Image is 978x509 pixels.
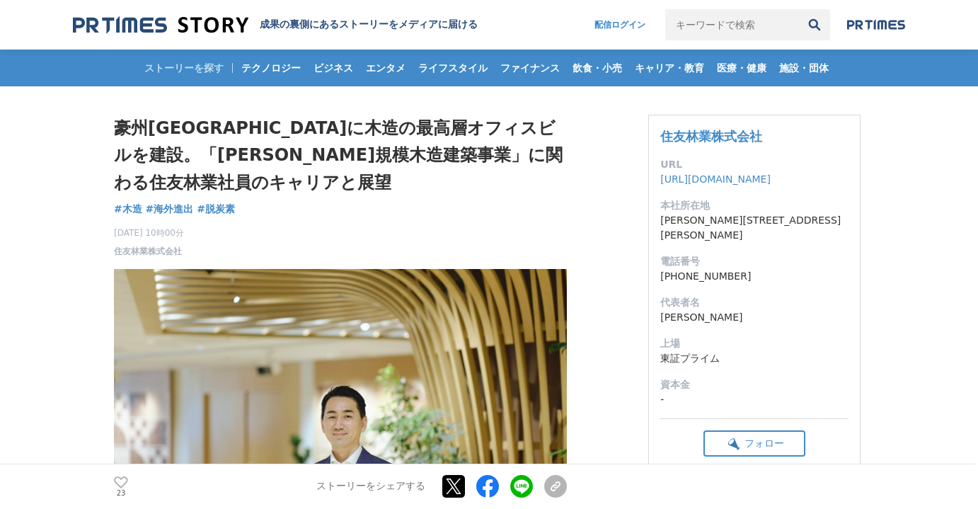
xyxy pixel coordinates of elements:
dd: [PERSON_NAME] [660,310,848,325]
a: #木造 [114,202,142,217]
a: 飲食・小売 [567,50,628,86]
a: 住友林業株式会社 [660,129,762,144]
span: [DATE] 10時00分 [114,227,184,239]
a: ビジネス [308,50,359,86]
dt: URL [660,157,848,172]
dd: [PHONE_NUMBER] [660,269,848,284]
h1: 豪州[GEOGRAPHIC_DATA]に木造の最高層オフィスビルを建設。「[PERSON_NAME]規模木造建築事業」に関わる住友林業社員のキャリアと展望 [114,115,567,196]
button: フォロー [703,430,805,457]
span: #脱炭素 [197,202,235,215]
a: [URL][DOMAIN_NAME] [660,173,771,185]
p: 23 [114,490,128,497]
a: 施設・団体 [773,50,834,86]
span: ライフスタイル [413,62,493,74]
a: 住友林業株式会社 [114,245,182,258]
dd: 東証プライム [660,351,848,366]
input: キーワードで検索 [665,9,799,40]
dd: [PERSON_NAME][STREET_ADDRESS][PERSON_NAME] [660,213,848,243]
a: キャリア・教育 [629,50,710,86]
a: 医療・健康 [711,50,772,86]
span: 医療・健康 [711,62,772,74]
dt: 電話番号 [660,254,848,269]
button: 検索 [799,9,830,40]
span: #木造 [114,202,142,215]
img: prtimes [847,19,905,30]
span: 施設・団体 [773,62,834,74]
a: テクノロジー [236,50,306,86]
span: テクノロジー [236,62,306,74]
p: ストーリーをシェアする [316,481,425,493]
a: 成果の裏側にあるストーリーをメディアに届ける 成果の裏側にあるストーリーをメディアに届ける [73,16,478,35]
a: 配信ログイン [580,9,660,40]
dt: 資本金 [660,377,848,392]
span: キャリア・教育 [629,62,710,74]
dt: 上場 [660,336,848,351]
span: 飲食・小売 [567,62,628,74]
a: #脱炭素 [197,202,235,217]
a: エンタメ [360,50,411,86]
dt: 代表者名 [660,295,848,310]
h2: 成果の裏側にあるストーリーをメディアに届ける [260,18,478,31]
a: ファイナンス [495,50,565,86]
span: ファイナンス [495,62,565,74]
span: ビジネス [308,62,359,74]
a: #海外進出 [146,202,194,217]
span: #海外進出 [146,202,194,215]
dt: 本社所在地 [660,198,848,213]
img: 成果の裏側にあるストーリーをメディアに届ける [73,16,248,35]
span: エンタメ [360,62,411,74]
a: ライフスタイル [413,50,493,86]
dd: - [660,392,848,407]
